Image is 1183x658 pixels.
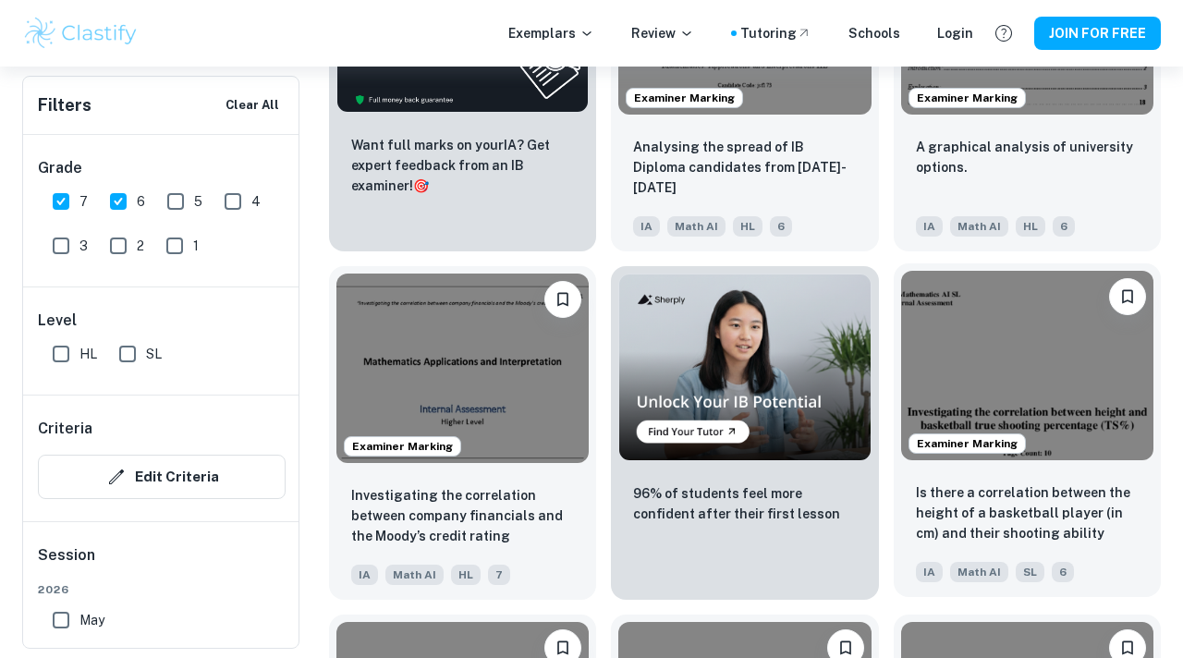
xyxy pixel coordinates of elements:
[544,281,581,318] button: Please log in to bookmark exemplars
[733,216,762,237] span: HL
[79,236,88,256] span: 3
[38,544,286,581] h6: Session
[916,137,1139,177] p: A graphical analysis of university options.
[137,191,145,212] span: 6
[916,216,943,237] span: IA
[351,565,378,585] span: IA
[488,565,510,585] span: 7
[79,191,88,212] span: 7
[950,562,1008,582] span: Math AI
[1053,216,1075,237] span: 6
[351,485,574,546] p: Investigating the correlation between company financials and the Moody’s credit rating
[740,23,811,43] a: Tutoring
[336,274,589,463] img: Math AI IA example thumbnail: Investigating the correlation between co
[950,216,1008,237] span: Math AI
[221,91,284,119] button: Clear All
[38,157,286,179] h6: Grade
[193,236,199,256] span: 1
[916,482,1139,545] p: Is there a correlation between the height of a basketball player (in cm) and their shooting abili...
[633,137,856,198] p: Analysing the spread of IB Diploma candidates from 1990-2021
[901,271,1153,460] img: Math AI IA example thumbnail: Is there a correlation between the heigh
[988,18,1019,49] button: Help and Feedback
[667,216,726,237] span: Math AI
[79,344,97,364] span: HL
[38,418,92,440] h6: Criteria
[909,435,1025,452] span: Examiner Marking
[1034,17,1161,50] button: JOIN FOR FREE
[351,135,574,196] p: Want full marks on your IA ? Get expert feedback from an IB examiner!
[385,565,444,585] span: Math AI
[22,15,140,52] img: Clastify logo
[633,483,856,524] p: 96% of students feel more confident after their first lesson
[1052,562,1074,582] span: 6
[137,236,144,256] span: 2
[848,23,900,43] a: Schools
[38,92,91,118] h6: Filters
[194,191,202,212] span: 5
[451,565,481,585] span: HL
[79,610,104,630] span: May
[38,310,286,332] h6: Level
[909,90,1025,106] span: Examiner Marking
[1016,216,1045,237] span: HL
[345,438,460,455] span: Examiner Marking
[894,266,1161,600] a: Examiner MarkingPlease log in to bookmark exemplarsIs there a correlation between the height of a...
[251,191,261,212] span: 4
[146,344,162,364] span: SL
[633,216,660,237] span: IA
[631,23,694,43] p: Review
[508,23,594,43] p: Exemplars
[38,455,286,499] button: Edit Criteria
[770,216,792,237] span: 6
[413,178,429,193] span: 🎯
[627,90,742,106] span: Examiner Marking
[329,266,596,600] a: Examiner MarkingPlease log in to bookmark exemplarsInvestigating the correlation between company ...
[618,274,871,462] img: Thumbnail
[38,581,286,598] span: 2026
[1109,278,1146,315] button: Please log in to bookmark exemplars
[916,562,943,582] span: IA
[937,23,973,43] a: Login
[611,266,878,600] a: Thumbnail96% of students feel more confident after their first lesson
[1016,562,1044,582] span: SL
